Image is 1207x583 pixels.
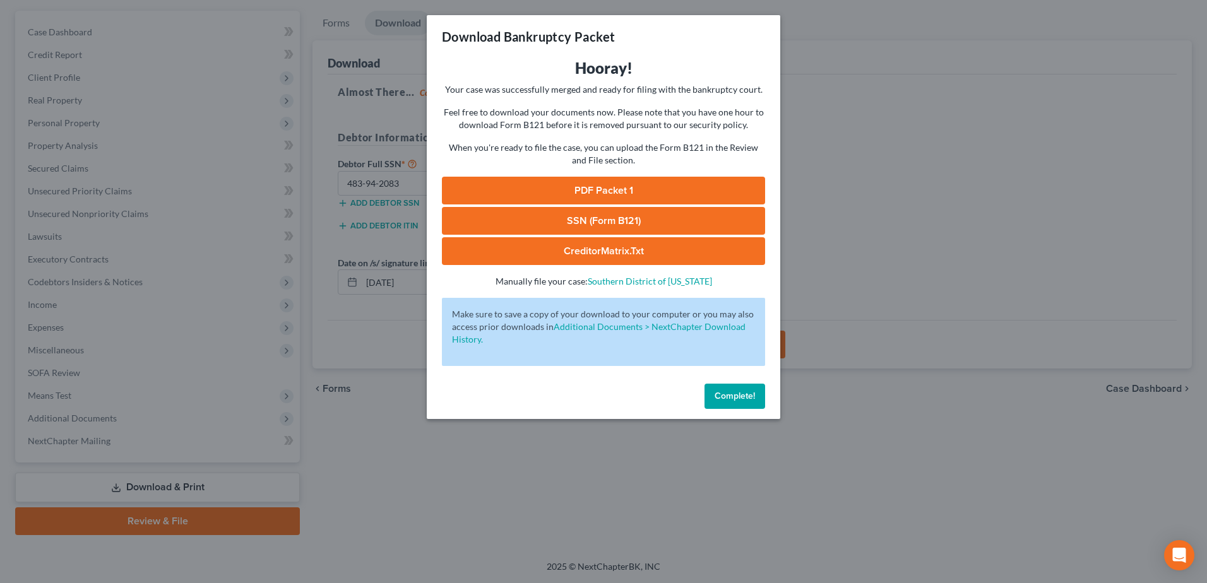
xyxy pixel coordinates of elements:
p: Make sure to save a copy of your download to your computer or you may also access prior downloads in [452,308,755,346]
a: Southern District of [US_STATE] [588,276,712,286]
a: Additional Documents > NextChapter Download History. [452,321,746,344]
p: Feel free to download your documents now. Please note that you have one hour to download Form B12... [442,106,765,131]
p: Your case was successfully merged and ready for filing with the bankruptcy court. [442,83,765,96]
a: PDF Packet 1 [442,177,765,204]
a: SSN (Form B121) [442,207,765,235]
span: Complete! [715,391,755,401]
h3: Hooray! [442,58,765,78]
p: When you're ready to file the case, you can upload the Form B121 in the Review and File section. [442,141,765,167]
h3: Download Bankruptcy Packet [442,28,615,45]
p: Manually file your case: [442,275,765,288]
a: CreditorMatrix.txt [442,237,765,265]
div: Open Intercom Messenger [1164,540,1194,570]
button: Complete! [705,384,765,409]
